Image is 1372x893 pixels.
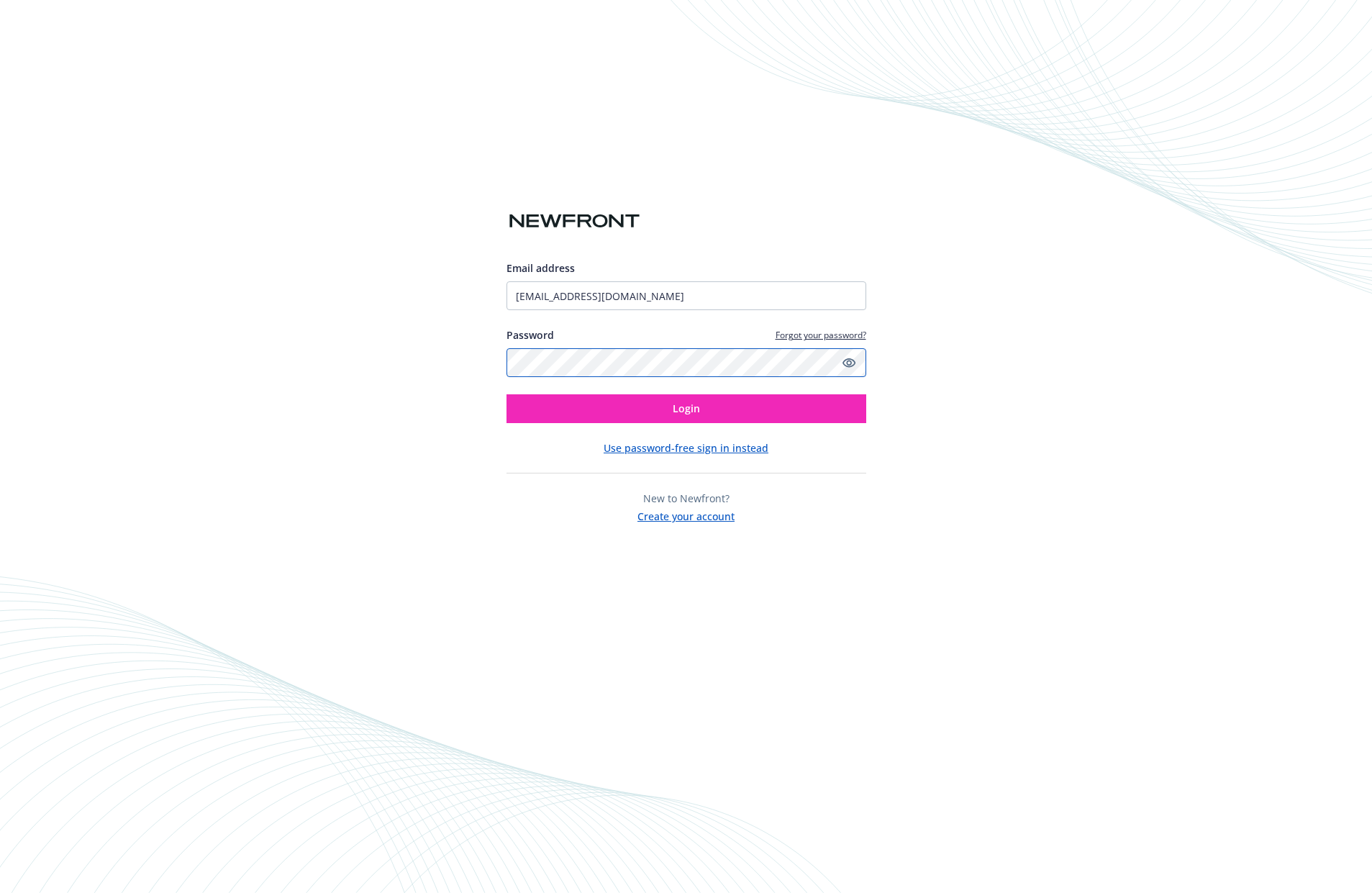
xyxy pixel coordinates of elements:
button: Use password-free sign in instead [604,440,768,455]
span: New to Newfront? [643,491,730,505]
a: Show password [840,354,858,371]
label: Password [506,327,554,343]
img: Newfront logo [506,209,642,234]
a: Forgot your password? [776,329,866,341]
span: Email address [506,261,575,275]
span: Login [673,402,700,415]
button: Create your account [637,506,735,524]
button: Login [506,394,866,423]
input: Enter your password [506,348,866,377]
input: Enter your email [506,281,866,310]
